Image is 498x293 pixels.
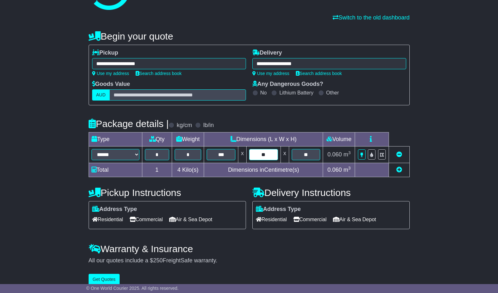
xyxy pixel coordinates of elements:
h4: Warranty & Insurance [89,244,410,254]
sup: 3 [348,150,351,155]
a: Use my address [252,71,289,76]
td: Kilo(s) [172,163,204,177]
span: m [344,151,351,158]
a: Use my address [92,71,129,76]
span: Air & Sea Depot [333,214,376,224]
span: 0.060 [328,167,342,173]
label: lb/in [203,122,214,129]
label: Delivery [252,49,282,56]
span: Residential [92,214,123,224]
span: 0.060 [328,151,342,158]
h4: Pickup Instructions [89,187,246,198]
span: m [344,167,351,173]
h4: Package details | [89,118,169,129]
td: Dimensions (L x W x H) [204,132,323,146]
a: Remove this item [396,151,402,158]
label: No [260,90,267,96]
a: Search address book [296,71,342,76]
span: Commercial [293,214,327,224]
div: All our quotes include a $ FreightSafe warranty. [89,257,410,264]
span: Residential [256,214,287,224]
td: Type [89,132,142,146]
h4: Delivery Instructions [252,187,410,198]
td: Weight [172,132,204,146]
label: AUD [92,89,110,101]
label: Other [326,90,339,96]
sup: 3 [348,166,351,170]
td: x [281,146,289,163]
td: Qty [142,132,172,146]
span: Air & Sea Depot [169,214,212,224]
td: 1 [142,163,172,177]
label: Address Type [92,206,137,213]
span: © One World Courier 2025. All rights reserved. [86,286,179,291]
td: Dimensions in Centimetre(s) [204,163,323,177]
label: Address Type [256,206,301,213]
td: Volume [323,132,355,146]
label: Pickup [92,49,118,56]
span: Commercial [130,214,163,224]
a: Switch to the old dashboard [333,14,409,21]
label: Lithium Battery [279,90,313,96]
a: Add new item [396,167,402,173]
span: 250 [153,257,163,264]
h4: Begin your quote [89,31,410,41]
label: kg/cm [177,122,192,129]
span: 4 [177,167,180,173]
button: Get Quotes [89,274,120,285]
label: Goods Value [92,81,130,88]
td: x [238,146,247,163]
label: Any Dangerous Goods? [252,81,323,88]
td: Total [89,163,142,177]
a: Search address book [136,71,182,76]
